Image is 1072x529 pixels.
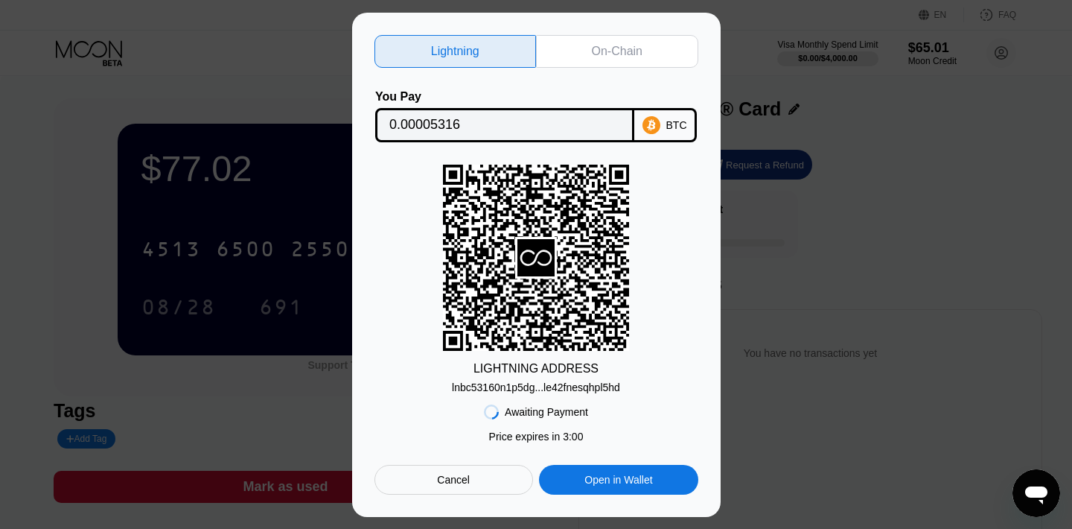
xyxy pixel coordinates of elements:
iframe: Button to launch messaging window [1012,469,1060,517]
div: lnbc53160n1p5dg...le42fnesqhpl5hd [452,381,620,393]
div: BTC [666,119,687,131]
div: Lightning [374,35,537,68]
div: You PayBTC [374,90,698,142]
div: On-Chain [536,35,698,68]
div: Cancel [374,465,533,495]
div: On-Chain [592,44,642,59]
div: Awaiting Payment [505,406,588,418]
div: Price expires in [489,431,584,443]
div: You Pay [375,90,634,104]
div: lnbc53160n1p5dg...le42fnesqhpl5hd [452,376,620,393]
div: Lightning [431,44,479,59]
div: Open in Wallet [584,473,652,487]
div: Open in Wallet [539,465,698,495]
div: LIGHTNING ADDRESS [473,362,599,376]
div: Cancel [437,473,470,487]
span: 3 : 00 [563,431,583,443]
